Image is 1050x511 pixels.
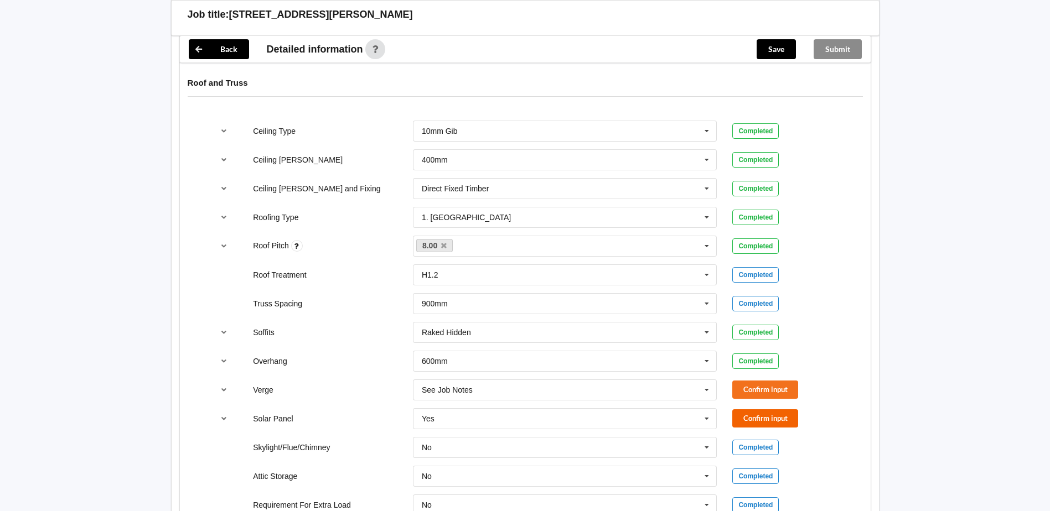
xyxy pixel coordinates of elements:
[188,8,229,21] h3: Job title:
[732,440,779,455] div: Completed
[732,267,779,283] div: Completed
[732,210,779,225] div: Completed
[253,328,275,337] label: Soffits
[213,380,235,400] button: reference-toggle
[267,44,363,54] span: Detailed information
[253,184,380,193] label: Ceiling [PERSON_NAME] and Fixing
[253,472,297,481] label: Attic Storage
[416,239,453,252] a: 8.00
[229,8,413,21] h3: [STREET_ADDRESS][PERSON_NAME]
[732,353,779,369] div: Completed
[213,179,235,199] button: reference-toggle
[253,357,287,366] label: Overhang
[213,150,235,170] button: reference-toggle
[422,472,432,480] div: No
[253,155,343,164] label: Ceiling [PERSON_NAME]
[213,351,235,371] button: reference-toggle
[422,300,448,307] div: 900mm
[189,39,249,59] button: Back
[253,414,293,423] label: Solar Panel
[422,328,471,336] div: Raked Hidden
[253,385,273,394] label: Verge
[213,322,235,342] button: reference-toggle
[253,299,302,308] label: Truss Spacing
[422,415,435,423] div: Yes
[253,443,330,452] label: Skylight/Flue/Chimney
[253,241,291,250] label: Roof Pitch
[253,270,307,279] label: Roof Treatment
[732,181,779,196] div: Completed
[253,127,296,135] label: Ceiling Type
[732,123,779,139] div: Completed
[213,236,235,256] button: reference-toggle
[253,500,351,509] label: Requirement For Extra Load
[422,185,489,192] div: Direct Fixed Timber
[732,238,779,254] div: Completed
[422,156,448,164] div: 400mm
[422,501,432,509] div: No
[732,152,779,168] div: Completed
[757,39,796,59] button: Save
[422,357,448,365] div: 600mm
[253,213,298,222] label: Roofing Type
[732,409,798,427] button: Confirm input
[188,77,863,88] h4: Roof and Truss
[732,380,798,399] button: Confirm input
[422,127,458,135] div: 10mm Gib
[422,213,511,221] div: 1. [GEOGRAPHIC_DATA]
[422,444,432,451] div: No
[732,296,779,311] div: Completed
[213,207,235,227] button: reference-toggle
[732,325,779,340] div: Completed
[213,121,235,141] button: reference-toggle
[422,271,438,279] div: H1.2
[732,468,779,484] div: Completed
[213,409,235,429] button: reference-toggle
[422,386,473,394] div: See Job Notes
